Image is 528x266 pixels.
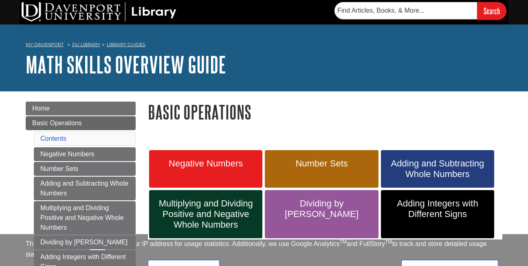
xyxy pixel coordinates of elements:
nav: breadcrumb [26,39,502,52]
h1: Basic Operations [148,102,502,122]
a: Negative Numbers [149,150,262,188]
span: Negative Numbers [155,158,256,169]
a: Adding and Subtracting Whole Numbers [34,177,136,200]
a: Basic Operations [26,116,136,130]
a: Contents [40,135,66,142]
a: My Davenport [26,41,64,48]
a: Adding and Subtracting Whole Numbers [381,150,494,188]
a: Multiplying and Dividing Positive and Negative Whole Numbers [34,201,136,235]
a: Number Sets [34,162,136,176]
a: Dividing by [PERSON_NAME] [34,235,136,249]
a: Multiplying and Dividing Positive and Negative Whole Numbers [149,190,262,238]
span: Number Sets [271,158,372,169]
img: DU Library [22,2,176,22]
span: Basic Operations [32,120,82,126]
span: Home [32,105,50,112]
span: Adding and Subtracting Whole Numbers [387,158,488,180]
span: Multiplying and Dividing Positive and Negative Whole Numbers [155,198,256,230]
input: Search [477,2,506,20]
a: Math Skills Overview Guide [26,52,226,77]
a: Library Guides [107,42,145,47]
span: Dividing by [PERSON_NAME] [271,198,372,219]
a: Negative Numbers [34,147,136,161]
a: DU Library [72,42,100,47]
a: Number Sets [265,150,378,188]
span: Adding Integers with Different Signs [387,198,488,219]
input: Find Articles, Books, & More... [334,2,477,19]
a: Home [26,102,136,115]
a: Dividing by [PERSON_NAME] [265,190,378,238]
a: Adding Integers with Different Signs [381,190,494,238]
form: Searches DU Library's articles, books, and more [334,2,506,20]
